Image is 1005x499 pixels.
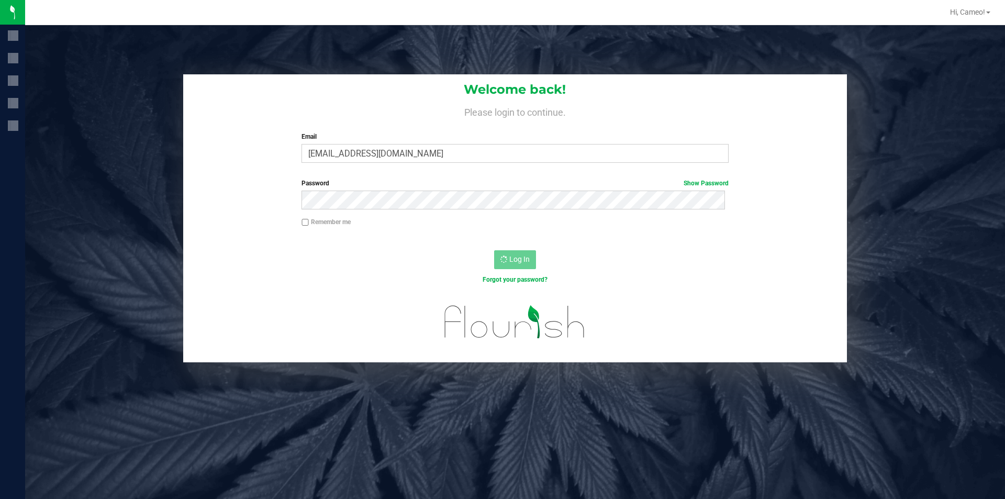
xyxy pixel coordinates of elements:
[301,217,351,227] label: Remember me
[950,8,985,16] span: Hi, Cameo!
[183,105,847,117] h4: Please login to continue.
[301,219,309,226] input: Remember me
[183,83,847,96] h1: Welcome back!
[509,255,530,263] span: Log In
[301,132,728,141] label: Email
[494,250,536,269] button: Log In
[483,276,548,283] a: Forgot your password?
[432,295,598,349] img: flourish_logo.svg
[684,180,729,187] a: Show Password
[301,180,329,187] span: Password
